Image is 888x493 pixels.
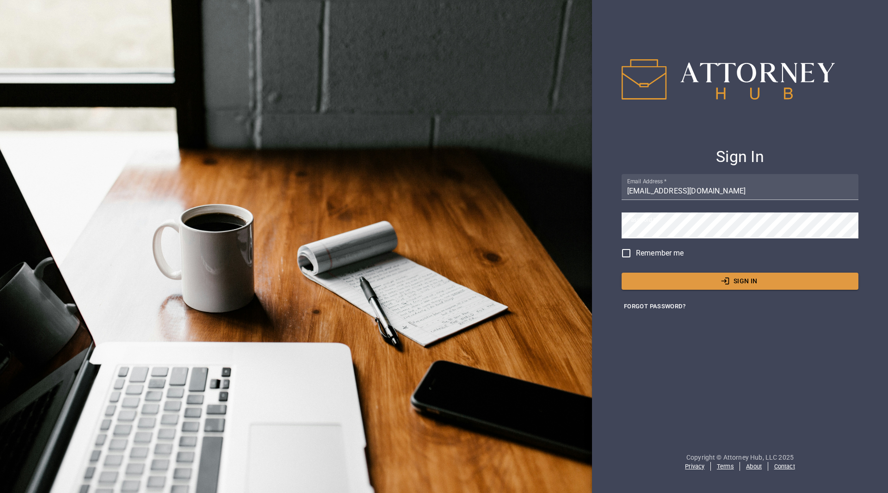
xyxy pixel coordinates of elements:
[627,177,666,185] label: Email Address
[636,248,684,259] span: Remember me
[622,453,858,462] p: Copyright © Attorney Hub, LLC 2025
[622,59,835,100] img: IPAH logo
[685,463,704,470] a: Privacy
[622,273,858,290] button: Sign In
[774,463,795,470] a: Contact
[622,147,858,167] h4: Sign In
[627,216,655,224] label: Password
[717,463,734,470] a: Terms
[622,300,688,314] button: Forgot Password?
[746,463,762,470] a: About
